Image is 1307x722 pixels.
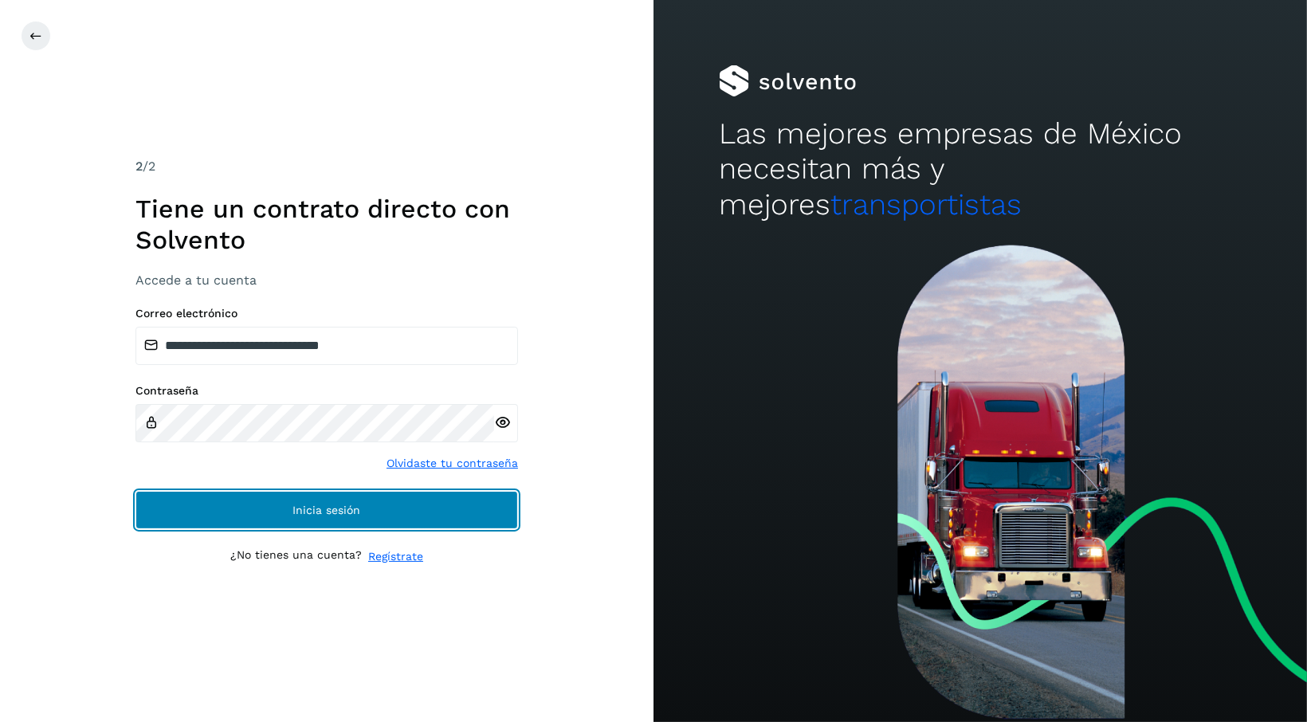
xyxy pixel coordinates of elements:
label: Correo electrónico [135,307,518,320]
span: Inicia sesión [293,504,361,516]
h3: Accede a tu cuenta [135,273,518,288]
a: Regístrate [368,548,423,565]
a: Olvidaste tu contraseña [387,455,518,472]
button: Inicia sesión [135,491,518,529]
h1: Tiene un contrato directo con Solvento [135,194,518,255]
span: transportistas [830,187,1022,222]
p: ¿No tienes una cuenta? [230,548,362,565]
label: Contraseña [135,384,518,398]
span: 2 [135,159,143,174]
h2: Las mejores empresas de México necesitan más y mejores [719,116,1242,222]
div: /2 [135,157,518,176]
